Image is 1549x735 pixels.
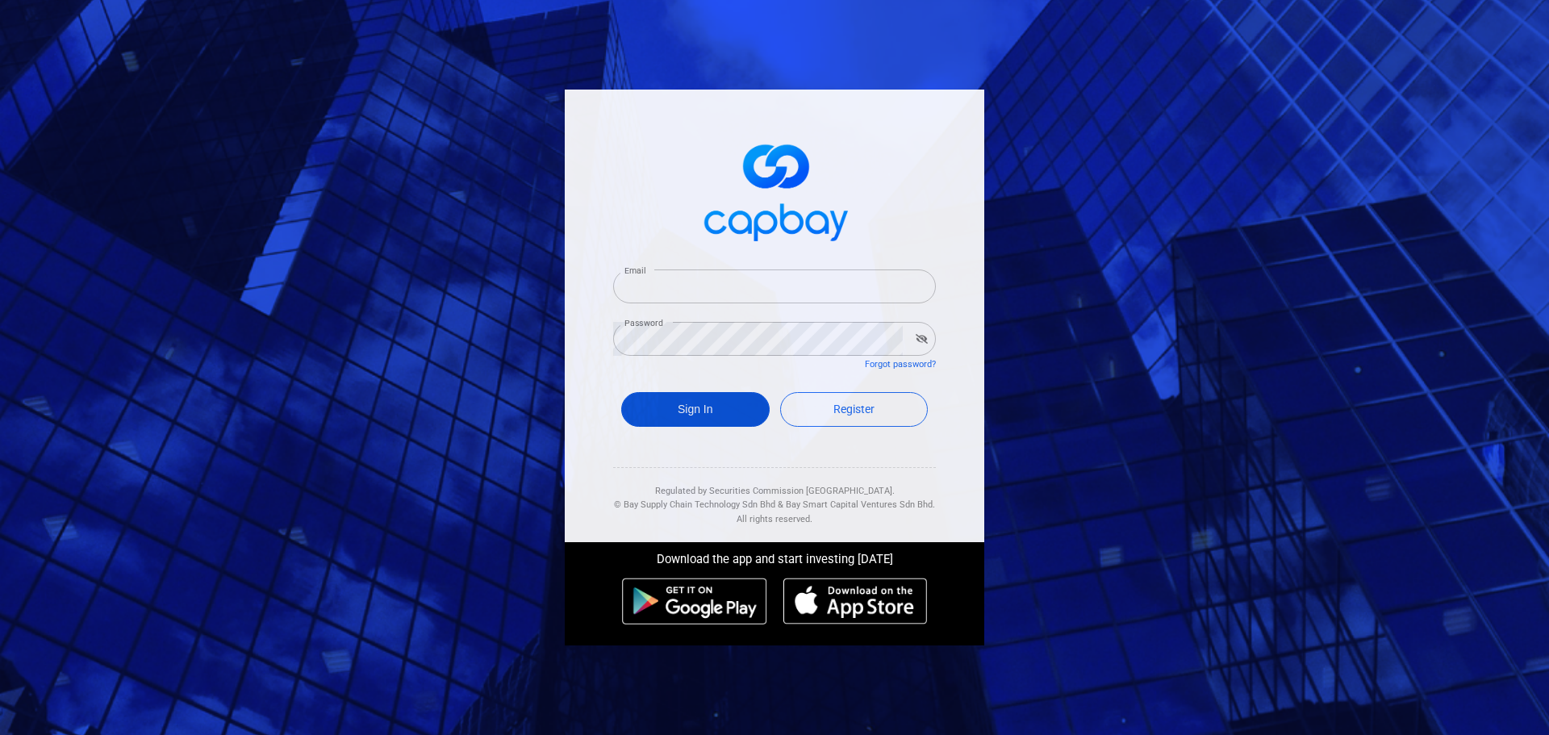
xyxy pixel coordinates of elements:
span: Register [833,403,875,416]
span: © Bay Supply Chain Technology Sdn Bhd [614,499,775,510]
span: Bay Smart Capital Ventures Sdn Bhd. [786,499,935,510]
div: Regulated by Securities Commission [GEOGRAPHIC_DATA]. & All rights reserved. [613,468,936,527]
img: android [622,578,767,624]
div: Download the app and start investing [DATE] [553,542,996,570]
a: Forgot password? [865,359,936,370]
button: Sign In [621,392,770,427]
label: Password [624,317,663,329]
label: Email [624,265,645,277]
img: logo [694,130,855,250]
a: Register [780,392,929,427]
img: ios [783,578,927,624]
